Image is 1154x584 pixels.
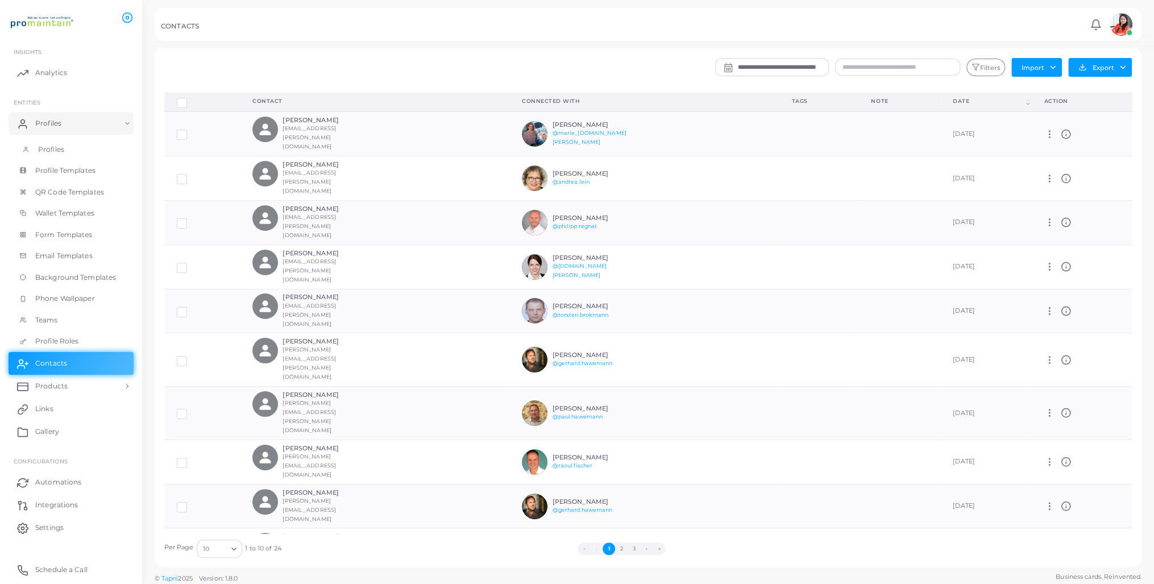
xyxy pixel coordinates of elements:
[522,449,547,475] img: avatar
[553,179,590,185] a: @andrea.lein
[553,170,636,177] h6: [PERSON_NAME]
[553,121,636,129] h6: [PERSON_NAME]
[603,542,615,555] button: Go to page 1
[553,130,626,145] a: @marie_[DOMAIN_NAME][PERSON_NAME]
[35,336,78,346] span: Profile Roles
[522,97,766,105] div: Connected With
[9,516,134,539] a: Settings
[522,494,547,519] img: avatar
[953,218,1019,227] div: [DATE]
[9,160,134,181] a: Profile Templates
[258,122,273,137] svg: person fill
[283,117,366,124] h6: [PERSON_NAME]
[245,544,281,553] span: 1 to 10 of 24
[9,224,134,246] a: Form Templates
[953,355,1019,365] div: [DATE]
[9,471,134,494] a: Automations
[553,462,593,469] a: @raoul.fischer
[178,574,192,583] span: 2025
[1044,97,1120,105] div: action
[283,338,366,345] h6: [PERSON_NAME]
[953,130,1019,139] div: [DATE]
[14,48,41,55] span: INSIGHTS
[553,312,609,318] a: @torsten.brokmann
[553,214,636,222] h6: [PERSON_NAME]
[953,502,1019,511] div: [DATE]
[553,263,607,278] a: @[DOMAIN_NAME][PERSON_NAME]
[1110,13,1132,36] img: avatar
[966,59,1005,77] button: Filters
[283,489,366,496] h6: [PERSON_NAME]
[553,498,636,506] h6: [PERSON_NAME]
[628,542,640,555] button: Go to page 3
[9,288,134,309] a: Phone Wallpaper
[283,125,336,150] small: [EMAIL_ADDRESS][PERSON_NAME][DOMAIN_NAME]
[9,375,134,397] a: Products
[553,360,613,366] a: @gerhard.hawemann
[35,230,93,240] span: Form Templates
[281,542,962,555] ul: Pagination
[9,558,134,581] a: Schedule a Call
[522,165,547,191] img: avatar
[35,404,53,414] span: Links
[283,453,336,478] small: [PERSON_NAME][EMAIL_ADDRESS][DOMAIN_NAME]
[164,93,240,111] th: Row-selection
[252,97,497,105] div: Contact
[283,205,366,213] h6: [PERSON_NAME]
[1106,13,1135,36] a: avatar
[553,454,636,461] h6: [PERSON_NAME]
[522,210,547,235] img: avatar
[283,161,366,168] h6: [PERSON_NAME]
[553,351,636,359] h6: [PERSON_NAME]
[9,139,134,160] a: Profiles
[9,494,134,516] a: Integrations
[522,400,547,426] img: avatar
[522,121,547,147] img: avatar
[615,542,628,555] button: Go to page 2
[553,254,636,262] h6: [PERSON_NAME]
[10,11,73,32] a: logo
[38,144,64,155] span: Profiles
[197,540,242,558] div: Search for option
[35,358,67,368] span: Contacts
[953,307,1019,316] div: [DATE]
[35,251,93,261] span: Email Templates
[35,523,64,533] span: Settings
[35,187,104,197] span: QR Code Templates
[9,181,134,203] a: QR Code Templates
[35,165,96,176] span: Profile Templates
[258,494,273,510] svg: person fill
[35,68,67,78] span: Analytics
[258,166,273,181] svg: person fill
[522,347,547,372] img: avatar
[953,97,1024,105] div: Date
[553,303,636,310] h6: [PERSON_NAME]
[953,409,1019,418] div: [DATE]
[199,574,238,582] span: Version: 1.8.0
[258,210,273,226] svg: person fill
[258,299,273,314] svg: person fill
[35,315,58,325] span: Teams
[35,500,78,510] span: Integrations
[9,309,134,331] a: Teams
[35,118,61,129] span: Profiles
[553,405,636,412] h6: [PERSON_NAME]
[161,574,179,582] a: Tapni
[953,457,1019,466] div: [DATE]
[9,397,134,420] a: Links
[283,250,366,257] h6: [PERSON_NAME]
[35,208,94,218] span: Wallet Templates
[283,258,336,283] small: [EMAIL_ADDRESS][PERSON_NAME][DOMAIN_NAME]
[161,22,199,30] h5: CONTACTS
[283,293,366,301] h6: [PERSON_NAME]
[283,498,336,522] small: [PERSON_NAME][EMAIL_ADDRESS][DOMAIN_NAME]
[9,61,134,84] a: Analytics
[553,413,603,420] a: @paul.hawemann
[653,542,665,555] button: Go to last page
[9,352,134,375] a: Contacts
[1056,572,1141,582] span: Business cards. Reinvented.
[14,99,40,106] span: ENTITIES
[283,303,336,327] small: [EMAIL_ADDRESS][PERSON_NAME][DOMAIN_NAME]
[283,214,336,238] small: [EMAIL_ADDRESS][PERSON_NAME][DOMAIN_NAME]
[9,330,134,352] a: Profile Roles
